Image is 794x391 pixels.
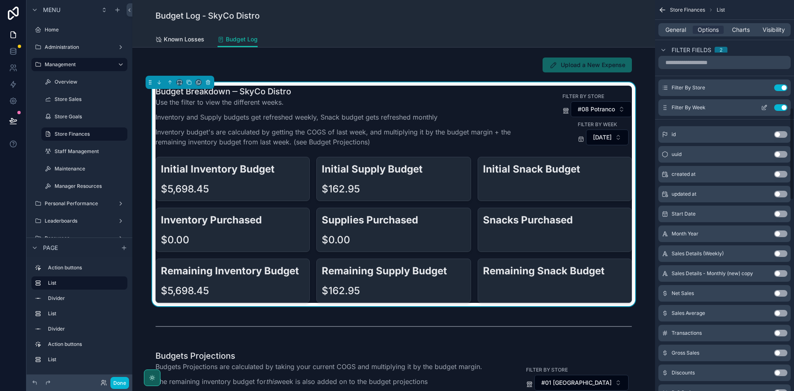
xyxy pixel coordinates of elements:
label: Manager Resources [55,183,126,190]
a: Administration [31,41,127,54]
label: Home [45,26,126,33]
a: Store Finances [41,127,127,141]
label: Overview [55,79,126,85]
div: $162.95 [322,284,360,297]
label: List [48,280,121,286]
a: Budget Log [218,32,258,48]
span: Sales Details - Monthly (new) copy [672,270,753,277]
label: Management [45,61,111,68]
h2: Initial Snack Budget [483,162,627,176]
h2: Initial Supply Budget [322,162,465,176]
button: Select Button [571,101,632,117]
h2: Remaining Snack Budget [483,264,627,278]
span: Filter By Store [672,84,705,91]
p: Inventory and Supply budgets get refreshed weekly, Snack budget gets refreshed monthly [155,112,540,122]
span: Net Sales [672,290,694,297]
h2: Remaining Supply Budget [322,264,465,278]
label: Action buttons [48,264,124,271]
label: Store Goals [55,113,126,120]
span: General [665,26,686,34]
a: Store Goals [41,110,127,123]
span: Menu [43,6,60,14]
a: Manager Resources [41,180,127,193]
label: List [48,356,124,363]
label: Action buttons [48,341,124,348]
span: updated at [672,191,696,197]
div: $5,698.45 [161,182,209,196]
h1: Budget Log - SkyCo Distro [155,10,260,22]
span: Options [698,26,719,34]
label: Divider [48,326,124,332]
a: Home [31,23,127,36]
label: Administration [45,44,114,50]
a: Personal Performance [31,197,127,210]
label: Divider [48,295,124,302]
div: $5,698.45 [161,284,209,297]
a: Overview [41,75,127,89]
span: Transactions [672,330,702,336]
a: Resources [31,232,127,245]
label: Maintenance [55,166,126,172]
span: Known Losses [164,35,204,43]
span: Discounts [672,369,695,376]
label: Personal Performance [45,200,114,207]
label: Store Finances [55,131,122,137]
div: 2 [720,47,722,53]
span: Filter fields [672,46,711,54]
div: $0.00 [322,233,350,247]
a: Management [31,58,127,71]
span: Month Year [672,230,698,237]
span: [DATE] [593,133,612,142]
span: List [717,7,725,13]
span: Sales Average [672,310,705,317]
button: Select Button [586,130,629,145]
span: Filter By Week [672,104,706,111]
label: Staff Management [55,148,126,155]
label: Resources [45,235,114,242]
span: Budget Log [226,35,258,43]
label: Filter By Week [578,120,617,128]
span: Sales Details (Weekly) [672,250,724,257]
div: $0.00 [161,233,189,247]
span: Store Finances [670,7,705,13]
label: Leaderboards [45,218,114,224]
p: Use the filter to view the different weeks. [155,97,540,107]
a: Maintenance [41,162,127,175]
span: id [672,131,676,138]
h2: Snacks Purchased [483,213,627,227]
label: Filter By Store [562,92,604,100]
h2: Initial Inventory Budget [161,162,304,176]
span: #08 Potranco [578,105,615,113]
a: Staff Management [41,145,127,158]
a: Store Sales [41,93,127,106]
span: Gross Sales [672,350,699,356]
div: scrollable content [26,257,132,374]
p: Inventory budget's are calculated by getting the COGS of last week, and multiplying it by the bud... [155,127,540,147]
label: List [48,310,124,317]
h2: Supplies Purchased [322,213,465,227]
div: $162.95 [322,182,360,196]
span: uuid [672,151,682,158]
span: Start Date [672,211,696,217]
h2: Inventory Purchased [161,213,304,227]
a: Leaderboards [31,214,127,228]
span: Page [43,244,58,252]
h1: Budget Breakdown ─ SkyCo Distro [155,86,540,97]
span: Charts [732,26,750,34]
span: created at [672,171,696,178]
label: Store Sales [55,96,126,103]
h2: Remaining Inventory Budget [161,264,304,278]
button: Done [110,377,129,389]
a: Known Losses [155,32,204,48]
span: Visibility [763,26,785,34]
